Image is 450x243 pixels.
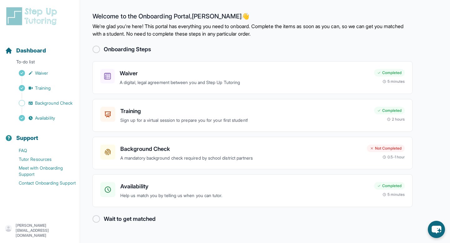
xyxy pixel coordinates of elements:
img: logo [5,6,61,26]
a: TrainingSign up for a virtual session to prepare you for your first student!Completed2 hours [92,99,412,132]
h2: Welcome to the Onboarding Portal, [PERSON_NAME] 👋 [92,12,412,22]
a: Tutor Resources [5,155,80,164]
h2: Wait to get matched [104,215,156,223]
button: [PERSON_NAME][EMAIL_ADDRESS][DOMAIN_NAME] [5,223,75,238]
span: Background Check [35,100,72,106]
a: Dashboard [5,46,46,55]
div: 0.5-1 hour [382,155,405,160]
span: Training [35,85,51,91]
span: Availability [35,115,55,121]
p: To-do list [2,59,77,67]
div: 2 hours [387,117,405,122]
p: Sign up for a virtual session to prepare you for your first student! [120,117,369,124]
div: Completed [374,69,405,77]
a: WaiverA digital, legal agreement between you and Step Up TutoringCompleted5 minutes [92,61,412,94]
div: 5 minutes [382,79,405,84]
a: AvailabilityHelp us match you by telling us when you can tutor.Completed5 minutes [92,174,412,207]
a: FAQ [5,146,80,155]
p: A digital, legal agreement between you and Step Up Tutoring [120,79,369,86]
h3: Availability [120,182,369,191]
a: Background Check [5,99,80,107]
a: Waiver [5,69,80,77]
p: We're glad you're here! This portal has everything you need to onboard. Complete the items as soo... [92,22,412,37]
button: chat-button [428,221,445,238]
h3: Training [120,107,369,116]
p: [PERSON_NAME][EMAIL_ADDRESS][DOMAIN_NAME] [16,223,75,238]
button: Support [2,124,77,145]
a: Training [5,84,80,92]
a: Contact Onboarding Support [5,179,80,187]
h3: Waiver [120,69,369,78]
div: Completed [374,182,405,190]
a: Meet with Onboarding Support [5,164,80,179]
span: Dashboard [16,46,46,55]
p: Help us match you by telling us when you can tutor. [120,192,369,199]
h2: Onboarding Steps [104,45,151,54]
div: Completed [374,107,405,114]
a: Availability [5,114,80,122]
div: Not Completed [367,145,405,152]
button: Dashboard [2,36,77,57]
a: Background CheckA mandatory background check required by school district partnersNot Completed0.5... [92,137,412,170]
h3: Background Check [120,145,362,153]
span: Waiver [35,70,48,76]
p: A mandatory background check required by school district partners [120,155,362,162]
span: Support [16,134,38,142]
div: 5 minutes [382,192,405,197]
